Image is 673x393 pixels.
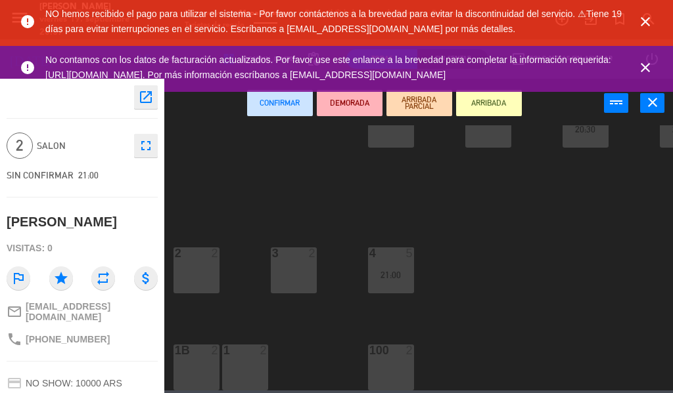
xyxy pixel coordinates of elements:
[7,237,158,260] div: Visitas: 0
[260,344,267,356] div: 2
[247,90,313,116] button: Confirmar
[640,93,664,113] button: close
[134,85,158,109] button: open_in_new
[7,301,158,322] a: mail_outline[EMAIL_ADDRESS][DOMAIN_NAME]
[386,90,452,116] button: ARRIBADA PARCIAL
[272,247,273,259] div: 3
[368,270,414,279] div: 21:00
[37,138,128,154] span: SALON
[456,90,522,116] button: ARRIBADA
[45,70,143,80] a: [URL][DOMAIN_NAME]
[645,94,661,110] i: close
[406,247,413,259] div: 5
[45,9,622,34] span: NO hemos recibido el pago para utilizar el sistema - Por favor contáctenos a la brevedad para evi...
[638,14,653,30] i: close
[134,134,158,157] button: fullscreen
[138,89,154,105] i: open_in_new
[45,54,611,80] span: No contamos con los datos de facturación actualizados. Por favor use este enlance a la brevedad p...
[26,334,110,344] span: [PHONE_NUMBER]
[7,375,22,391] i: credit_card
[20,14,35,30] i: error
[26,301,158,322] span: [EMAIL_ADDRESS][DOMAIN_NAME]
[20,60,35,75] i: error
[369,247,370,259] div: 4
[7,304,22,320] i: mail_outline
[317,90,383,116] button: DEMORADA
[211,247,219,259] div: 2
[7,170,74,180] span: SIN CONFIRMAR
[563,125,609,134] div: 20:30
[7,133,33,159] span: 2
[406,344,413,356] div: 2
[223,344,224,356] div: 1
[26,378,122,388] span: NO SHOW: 10000 ARS
[638,60,653,75] i: close
[609,94,624,110] i: power_input
[604,93,628,113] button: power_input
[369,344,370,356] div: 100
[138,138,154,154] i: fullscreen
[78,170,99,180] span: 21:00
[143,70,446,80] a: . Por más información escríbanos a [EMAIL_ADDRESS][DOMAIN_NAME]
[7,266,30,290] i: outlined_flag
[211,344,219,356] div: 2
[91,266,115,290] i: repeat
[7,331,22,347] i: phone
[7,211,117,233] div: [PERSON_NAME]
[49,266,73,290] i: star
[308,247,316,259] div: 2
[134,266,158,290] i: attach_money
